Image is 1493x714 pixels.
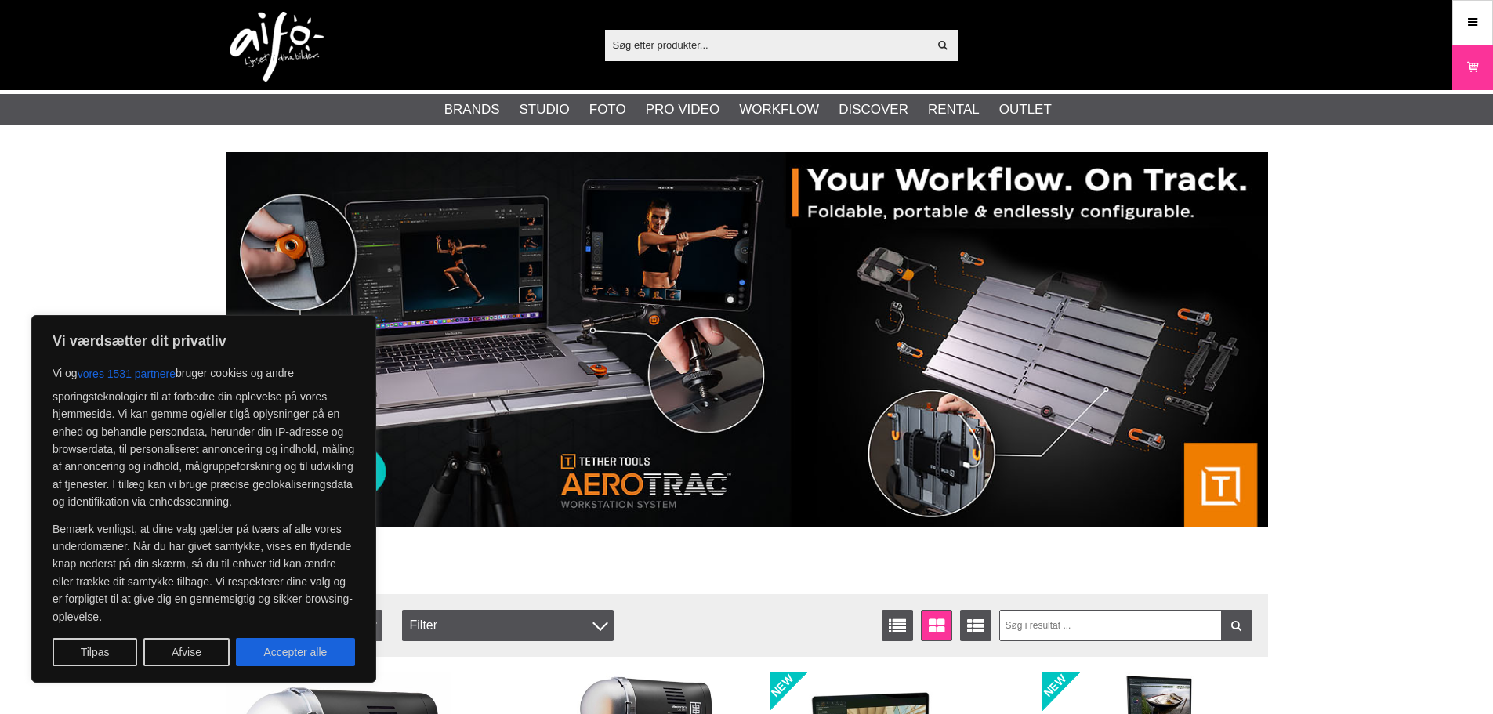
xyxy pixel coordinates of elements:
[53,520,355,625] p: Bemærk venligst, at dine valg gælder på tværs af alle vores underdomæner. Når du har givet samtyk...
[999,100,1052,120] a: Outlet
[53,638,137,666] button: Tilpas
[928,100,980,120] a: Rental
[236,638,355,666] button: Accepter alle
[999,610,1252,641] input: Søg i resultat ...
[839,100,908,120] a: Discover
[78,360,176,388] button: vores 1531 partnere
[739,100,819,120] a: Workflow
[31,315,376,683] div: Vi værdsætter dit privatliv
[402,610,614,641] div: Filter
[882,610,913,641] a: Vis liste
[53,332,355,350] p: Vi værdsætter dit privatliv
[230,12,324,82] img: logo.png
[960,610,991,641] a: Udvid liste
[646,100,719,120] a: Pro Video
[605,33,929,56] input: Søg efter produkter...
[143,638,230,666] button: Afvise
[520,100,570,120] a: Studio
[444,100,500,120] a: Brands
[226,152,1268,527] img: Annonce:007 banner-header-aerotrac-1390x500.jpg
[589,100,626,120] a: Foto
[921,610,952,641] a: Vinduevisning
[53,360,355,511] p: Vi og bruger cookies og andre sporingsteknologier til at forbedre din oplevelse på vores hjemmesi...
[1221,610,1252,641] a: Filtrer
